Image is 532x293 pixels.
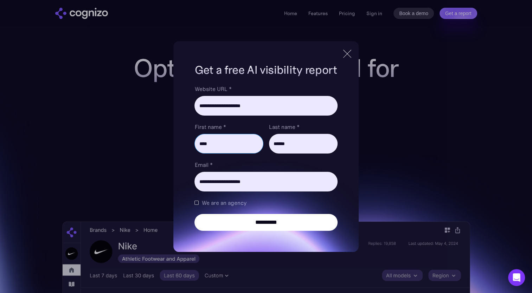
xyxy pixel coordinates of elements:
[194,123,263,131] label: First name *
[201,198,246,207] span: We are an agency
[508,269,525,286] div: Open Intercom Messenger
[194,62,337,78] h1: Get a free AI visibility report
[269,123,338,131] label: Last name *
[194,85,337,231] form: Brand Report Form
[194,161,337,169] label: Email *
[194,85,337,93] label: Website URL *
